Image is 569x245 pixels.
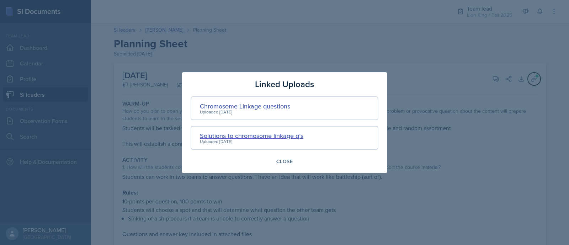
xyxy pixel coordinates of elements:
h3: Linked Uploads [255,78,314,91]
div: Chromosome Linkage questions [200,101,290,111]
div: Uploaded [DATE] [200,109,290,115]
div: Uploaded [DATE] [200,138,303,145]
button: Close [272,155,297,167]
div: Close [276,159,293,164]
div: Solutions to chromosome linkage q’s [200,131,303,140]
